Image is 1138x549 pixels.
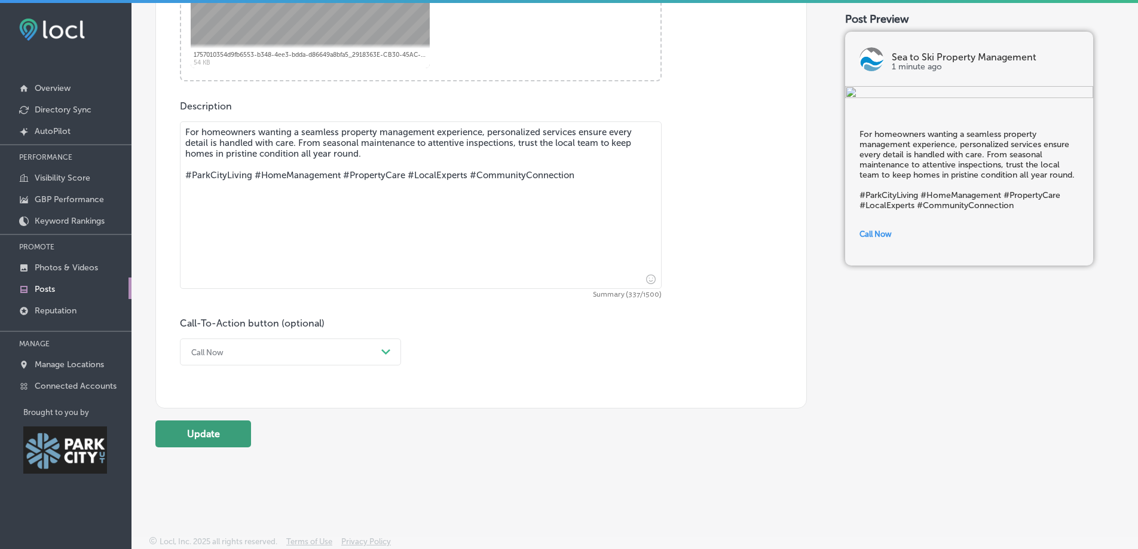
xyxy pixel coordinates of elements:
p: Photos & Videos [35,263,98,273]
div: Call Now [191,347,224,356]
img: 41978898-5229-4cfd-9f95-ea5fd69d3ce7 [845,86,1093,100]
p: Visibility Score [35,173,90,183]
h5: For homeowners wanting a seamless property management experience, personalized services ensure ev... [859,129,1079,211]
span: Insert emoji [641,272,656,286]
textarea: For homeowners wanting a seamless property management experience, personalized services ensure ev... [180,121,662,289]
p: Overview [35,83,71,93]
p: Brought to you by [23,408,131,417]
p: AutoPilot [35,126,71,136]
span: Call Now [859,230,892,239]
label: Call-To-Action button (optional) [180,318,325,329]
p: Posts [35,284,55,294]
p: Connected Accounts [35,381,117,391]
span: Summary (337/1500) [180,291,662,298]
img: Park City [23,426,107,474]
p: Reputation [35,306,77,316]
p: GBP Performance [35,194,104,205]
p: Manage Locations [35,359,104,370]
p: 1 minute ago [892,62,1078,72]
div: Post Preview [845,13,1114,26]
button: Update [155,420,251,447]
p: Locl, Inc. 2025 all rights reserved. [160,537,277,546]
label: Description [180,100,232,112]
img: fda3e92497d09a02dc62c9cd864e3231.png [19,19,85,41]
p: Keyword Rankings [35,216,105,226]
p: Sea to Ski Property Management [892,53,1078,62]
p: Directory Sync [35,105,91,115]
img: logo [859,47,883,71]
